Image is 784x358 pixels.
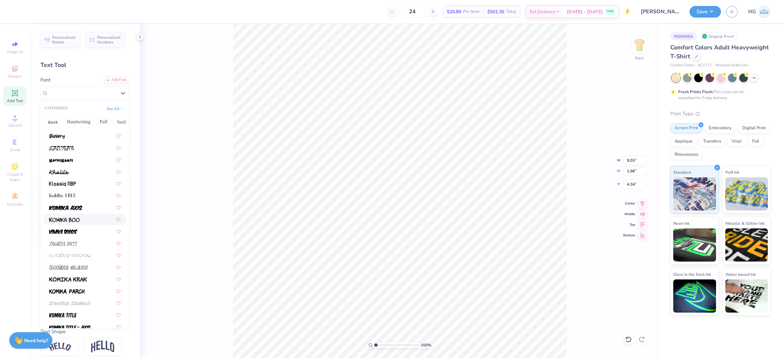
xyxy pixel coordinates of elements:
strong: Need help? [24,337,48,344]
input: Untitled Design [636,5,685,18]
button: See All [105,105,125,112]
img: Glow in the Dark Ink [673,279,716,313]
img: Khalila [49,170,69,174]
div: Embroidery [704,123,736,133]
img: Komika Boogie [49,229,77,234]
span: Bottom [623,233,635,238]
img: KerstKaart [49,158,73,162]
img: Komika Parch [49,289,85,294]
img: Komika Title [49,313,77,318]
span: Metallic & Glitter Ink [725,220,764,227]
button: Puff [96,117,111,127]
span: Water based Ink [725,271,756,278]
span: [DATE] - [DATE] [567,8,603,15]
img: Komika Sketch [49,301,90,306]
span: Puff Ink [725,169,739,176]
span: Glow in the Dark Ink [673,271,711,278]
span: Upload [8,123,22,128]
div: Vinyl [727,137,746,147]
img: Water based Ink [725,279,768,313]
span: FREE [607,9,614,14]
div: Foil [748,137,763,147]
span: $501.36 [487,8,504,15]
span: Image AI [7,49,23,54]
img: Komika Title - Axis [49,325,90,329]
div: Screen Print [670,123,702,133]
img: Juniory [49,134,65,139]
div: CATEGORIES [44,106,68,111]
span: MG [748,8,756,16]
img: Komika Axis [49,206,82,210]
div: This color can be expedited for 5 day delivery. [678,89,760,101]
div: Original Proof [700,32,737,40]
img: Arc [48,342,71,351]
img: Komika Krak [49,277,87,282]
div: Print Type [670,110,771,118]
div: Text Tool [40,61,129,70]
button: Handwriting [63,117,94,127]
span: 100 % [421,342,431,348]
span: Decorate [7,202,23,207]
img: Metallic & Glitter Ink [725,228,768,262]
a: MG [748,5,771,18]
span: Personalized Numbers [97,35,121,44]
div: Rhinestones [670,150,702,160]
span: Total [506,8,516,15]
span: Comfort Colors Adult Heavyweight T-Shirt [670,43,769,60]
img: Komika Boss [49,241,77,246]
span: Greek [10,147,20,152]
span: Est. Delivery [530,8,555,15]
div: Applique [670,137,697,147]
img: Klassiq NBP [49,182,76,186]
img: Koldby FREE [49,194,76,198]
div: # 506909A [670,32,697,40]
span: Top [623,222,635,227]
span: Neon Ink [673,220,690,227]
img: Neon Ink [673,228,716,262]
span: Personalized Names [52,35,76,44]
button: Greek [44,117,61,127]
input: – – [399,6,425,18]
label: Font [40,76,50,84]
img: Back [633,38,646,52]
div: Text Shape [40,328,129,335]
button: Save [690,6,721,18]
span: $20.89 [447,8,461,15]
div: Add Font [103,76,129,84]
span: Center [623,201,635,206]
img: Komika Glaze [49,265,88,270]
button: Serif [113,117,130,127]
span: Add Text [7,98,23,103]
img: Kanisah [49,146,74,150]
div: Transfers [699,137,725,147]
span: Standard [673,169,691,176]
img: Arch [91,340,114,353]
div: Digital Print [738,123,770,133]
strong: Fresh Prints Flash: [678,89,713,94]
span: Clipart & logos [3,172,27,182]
img: Mary Grace [758,5,771,18]
span: # C1717 [698,63,712,68]
img: Komika Boo [49,217,80,222]
img: Puff Ink [725,177,768,210]
div: Back [635,55,644,61]
span: Middle [623,212,635,216]
img: Komika Bubbles [49,253,90,258]
span: Minimum Order: 24 + [715,63,749,68]
img: Standard [673,177,716,210]
span: Comfort Colors [670,63,695,68]
span: Designs [8,74,22,79]
span: Per Item [463,8,479,15]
